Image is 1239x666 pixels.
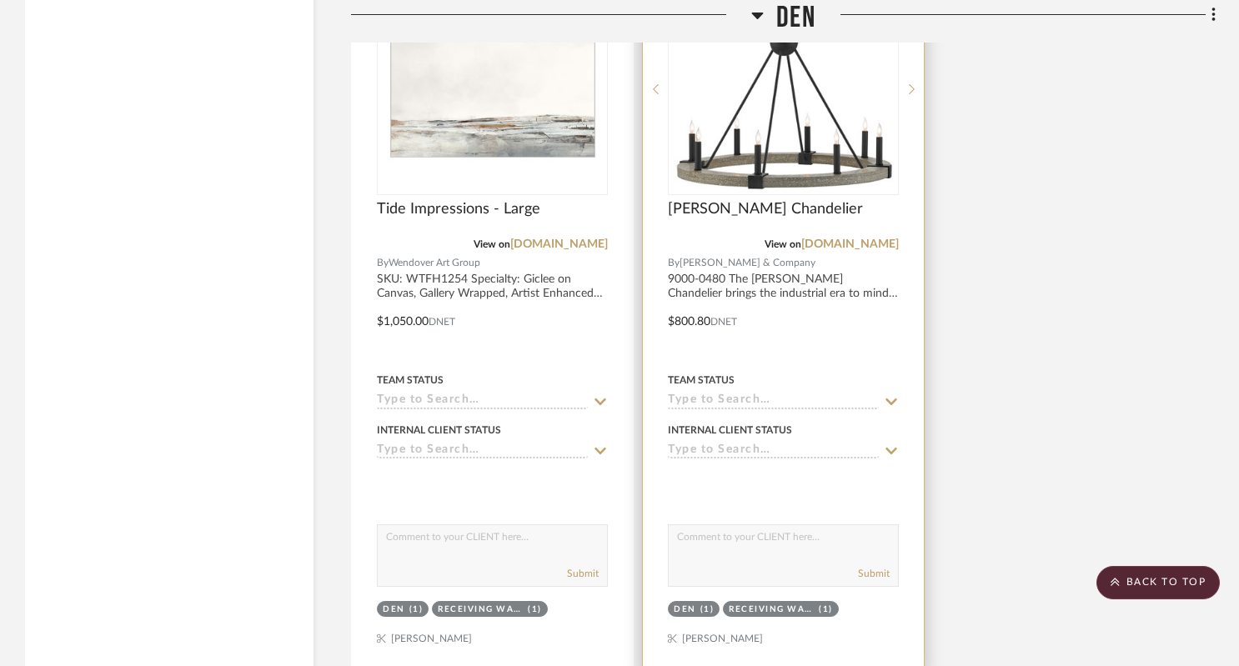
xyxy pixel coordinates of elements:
[668,443,879,459] input: Type to Search…
[377,200,540,218] span: Tide Impressions - Large
[389,255,480,271] span: Wendover Art Group
[377,373,444,388] div: Team Status
[383,603,405,616] div: Den
[438,603,524,616] div: Receiving Warehouse
[858,566,890,581] button: Submit
[1096,566,1220,599] scroll-to-top-button: BACK TO TOP
[668,393,879,409] input: Type to Search…
[409,603,424,616] div: (1)
[668,423,792,438] div: Internal Client Status
[674,603,696,616] div: Den
[510,238,608,250] a: [DOMAIN_NAME]
[668,200,863,218] span: [PERSON_NAME] Chandelier
[801,238,899,250] a: [DOMAIN_NAME]
[377,255,389,271] span: By
[377,423,501,438] div: Internal Client Status
[668,255,680,271] span: By
[680,255,815,271] span: [PERSON_NAME] & Company
[377,393,588,409] input: Type to Search…
[700,603,715,616] div: (1)
[377,443,588,459] input: Type to Search…
[729,603,815,616] div: Receiving Warehouse
[819,603,833,616] div: (1)
[567,566,599,581] button: Submit
[765,239,801,249] span: View on
[668,373,735,388] div: Team Status
[528,603,542,616] div: (1)
[474,239,510,249] span: View on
